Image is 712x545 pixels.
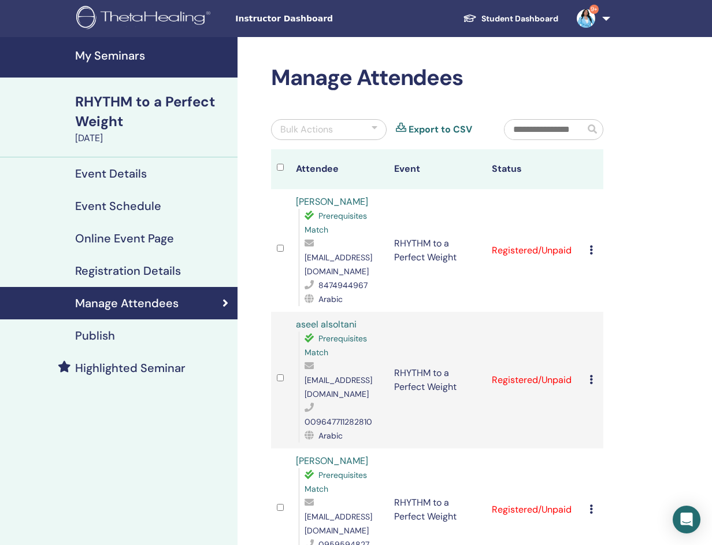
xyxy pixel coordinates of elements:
[305,470,367,494] span: Prerequisites Match
[75,199,161,213] h4: Event Schedule
[235,13,409,25] span: Instructor Dashboard
[75,49,231,62] h4: My Seminars
[290,149,388,189] th: Attendee
[454,8,568,30] a: Student Dashboard
[305,252,372,277] span: [EMAIL_ADDRESS][DOMAIN_NAME]
[75,231,174,245] h4: Online Event Page
[68,92,238,145] a: RHYTHM to a Perfect Weight[DATE]
[75,92,231,131] div: RHYTHM to a Perfect Weight
[318,430,343,441] span: Arabic
[76,6,214,32] img: logo.png
[305,417,372,427] span: 009647711282810
[486,149,584,189] th: Status
[673,506,700,533] div: Open Intercom Messenger
[305,511,372,536] span: [EMAIL_ADDRESS][DOMAIN_NAME]
[463,13,477,23] img: graduation-cap-white.svg
[409,123,472,137] a: Export to CSV
[388,149,486,189] th: Event
[318,294,343,304] span: Arabic
[280,123,333,137] div: Bulk Actions
[305,211,367,235] span: Prerequisites Match
[75,361,186,375] h4: Highlighted Seminar
[318,280,368,290] span: 8474944967
[75,264,181,278] h4: Registration Details
[577,9,595,28] img: default.jpg
[305,333,367,358] span: Prerequisites Match
[296,196,368,208] a: [PERSON_NAME]
[75,167,147,181] h4: Event Details
[388,189,486,312] td: RHYTHM to a Perfect Weight
[305,375,372,399] span: [EMAIL_ADDRESS][DOMAIN_NAME]
[75,296,179,310] h4: Manage Attendees
[589,5,599,14] span: 9+
[271,65,603,91] h2: Manage Attendees
[296,318,357,330] a: aseel alsoltani
[75,131,231,145] div: [DATE]
[388,312,486,448] td: RHYTHM to a Perfect Weight
[75,329,115,343] h4: Publish
[296,455,368,467] a: [PERSON_NAME]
